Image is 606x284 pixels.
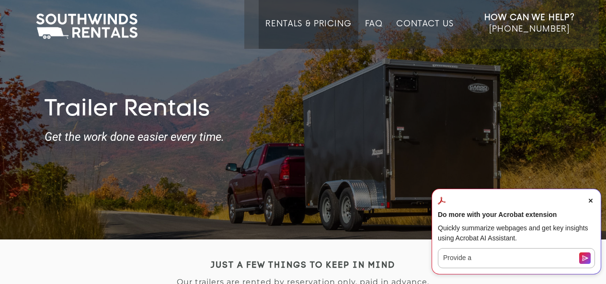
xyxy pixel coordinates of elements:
strong: JUST A FEW THINGS TO KEEP IN MIND [211,261,395,270]
h1: Trailer Rentals [45,96,562,124]
strong: Get the work done easier every time. [45,131,562,143]
a: How Can We Help? [PHONE_NUMBER] [484,12,575,42]
a: Contact Us [396,19,453,49]
a: Rentals & Pricing [265,19,351,49]
strong: How Can We Help? [484,13,575,23]
img: Southwinds Rentals Logo [31,11,142,41]
span: [PHONE_NUMBER] [489,24,570,34]
a: FAQ [365,19,383,49]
